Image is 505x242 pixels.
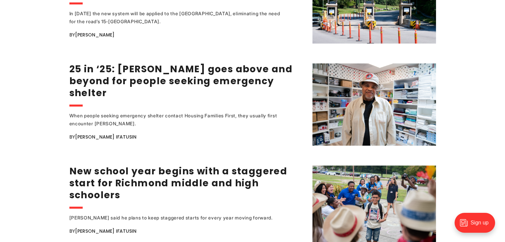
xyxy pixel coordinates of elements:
[69,31,304,39] div: By
[312,63,436,146] img: 25 in ‘25: Rodney Hopkins goes above and beyond for people seeking emergency shelter
[69,112,285,128] div: When people seeking emergency shelter contact Housing Families First, they usually first encounte...
[75,228,136,234] a: [PERSON_NAME] Ifatusin
[69,133,304,141] div: By
[69,227,304,235] div: By
[69,214,285,222] div: [PERSON_NAME] said he plans to keep staggered starts for every year moving forward.
[75,31,115,38] a: [PERSON_NAME]
[75,134,136,140] a: [PERSON_NAME] Ifatusin
[449,210,505,242] iframe: portal-trigger
[69,10,285,26] div: In [DATE] the new system will be applied to the [GEOGRAPHIC_DATA], eliminating the need for the r...
[69,63,293,99] a: 25 in ‘25: [PERSON_NAME] goes above and beyond for people seeking emergency shelter
[69,165,288,202] a: New school year begins with a staggered start for Richmond middle and high schoolers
